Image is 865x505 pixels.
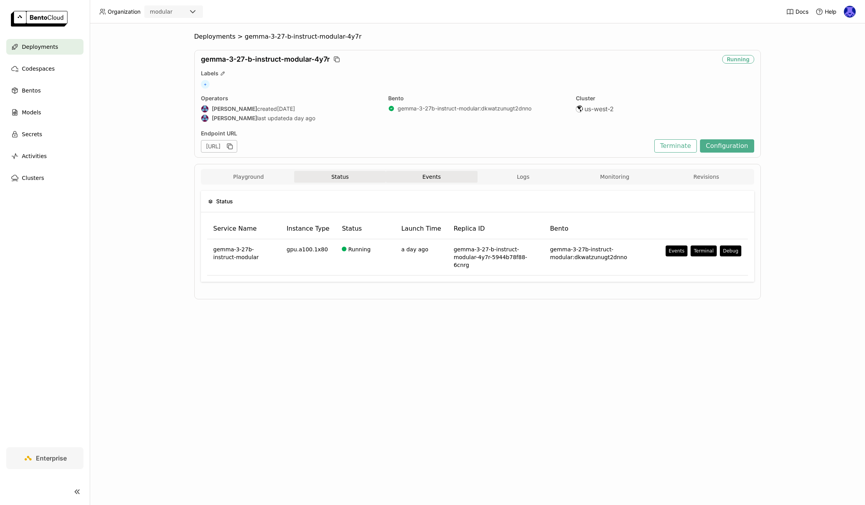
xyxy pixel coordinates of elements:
[654,139,697,153] button: Terminate
[6,39,83,55] a: Deployments
[6,170,83,186] a: Clusters
[290,115,315,122] span: a day ago
[6,126,83,142] a: Secrets
[691,245,717,256] button: Terminal
[201,80,210,89] span: +
[796,8,808,15] span: Docs
[173,8,174,16] input: Selected modular.
[201,95,379,102] div: Operators
[395,219,447,239] th: Launch Time
[517,173,529,180] span: Logs
[700,139,754,153] button: Configuration
[150,8,172,16] div: modular
[584,105,614,113] span: us-west-2
[544,219,659,239] th: Bento
[22,42,58,52] span: Deployments
[666,245,688,256] button: Events
[22,64,55,73] span: Codespaces
[201,105,208,112] img: Jiang
[569,171,661,183] button: Monitoring
[815,8,837,16] div: Help
[201,114,379,122] div: last updated
[213,245,274,261] span: gemma-3-27b-instruct-modular
[6,148,83,164] a: Activities
[201,140,237,153] div: [URL]
[336,239,395,276] td: Running
[786,8,808,16] a: Docs
[201,130,650,137] div: Endpoint URL
[294,171,386,183] button: Status
[201,70,754,77] div: Labels
[388,95,567,102] div: Bento
[6,61,83,76] a: Codespaces
[22,86,41,95] span: Bentos
[448,239,544,276] td: gemma-3-27-b-instruct-modular-4y7r-5944b78f88-6cnrg
[398,105,531,112] a: gemma-3-27b-instruct-modular:dkwatzunugt2dnno
[281,239,336,276] td: gpu.a100.1x80
[844,6,856,18] img: Newton Jain
[448,219,544,239] th: Replica ID
[194,33,236,41] span: Deployments
[194,33,761,41] nav: Breadcrumbs navigation
[207,219,281,239] th: Service Name
[669,248,685,254] div: Events
[212,105,257,112] strong: [PERSON_NAME]
[22,108,41,117] span: Models
[201,115,208,122] img: Jiang
[661,171,752,183] button: Revisions
[108,8,140,15] span: Organization
[216,197,233,206] span: Status
[6,105,83,120] a: Models
[203,171,295,183] button: Playground
[236,33,245,41] span: >
[825,8,837,15] span: Help
[201,55,330,64] span: gemma-3-27-b-instruct-modular-4y7r
[201,105,379,113] div: created
[22,130,42,139] span: Secrets
[11,11,67,27] img: logo
[22,151,47,161] span: Activities
[722,55,754,64] div: Running
[212,115,257,122] strong: [PERSON_NAME]
[22,173,44,183] span: Clusters
[277,105,295,112] span: [DATE]
[544,239,659,276] td: gemma-3-27b-instruct-modular:dkwatzunugt2dnno
[386,171,478,183] button: Events
[6,83,83,98] a: Bentos
[245,33,361,41] span: gemma-3-27-b-instruct-modular-4y7r
[720,245,741,256] button: Debug
[576,95,754,102] div: Cluster
[6,447,83,469] a: Enterprise
[281,219,336,239] th: Instance Type
[36,454,67,462] span: Enterprise
[401,246,428,252] span: a day ago
[336,219,395,239] th: Status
